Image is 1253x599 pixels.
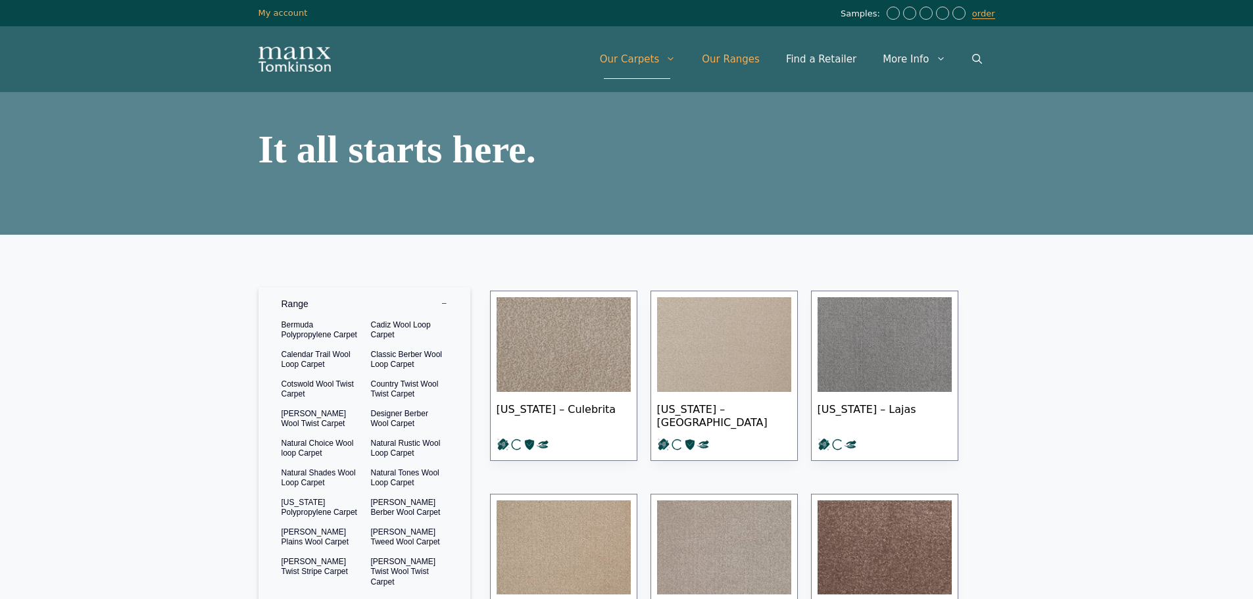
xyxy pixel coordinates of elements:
h1: It all starts here. [258,130,620,169]
a: [US_STATE] – Lajas [811,291,958,461]
nav: Primary [587,39,995,79]
label: Range [268,287,460,320]
span: [US_STATE] – Lajas [818,392,952,438]
a: order [972,9,995,19]
span: Samples: [841,9,883,20]
a: Find a Retailer [773,39,870,79]
a: Open Search Bar [959,39,995,79]
a: Our Ranges [689,39,773,79]
span: [US_STATE] – Culebrita [497,392,631,438]
a: [US_STATE] – [GEOGRAPHIC_DATA] [651,291,798,461]
a: More Info [870,39,958,79]
a: [US_STATE] – Culebrita [490,291,637,461]
img: Manx Tomkinson [258,47,331,72]
a: My account [258,8,308,18]
span: [US_STATE] – [GEOGRAPHIC_DATA] [657,392,791,438]
a: Our Carpets [587,39,689,79]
